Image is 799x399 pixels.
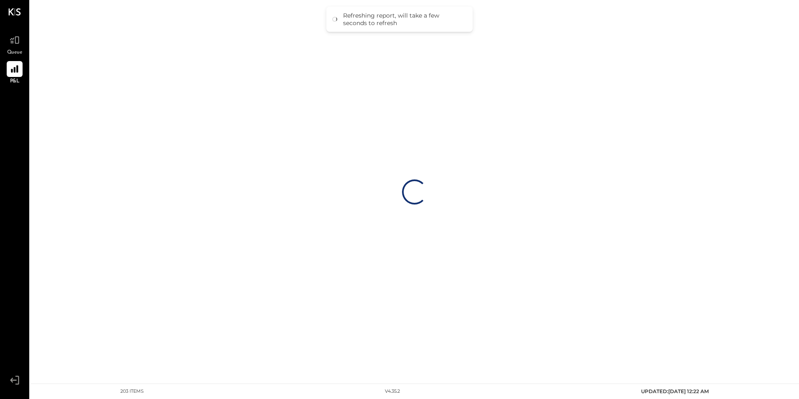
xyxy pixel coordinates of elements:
span: Queue [7,49,23,56]
span: UPDATED: [DATE] 12:22 AM [641,388,709,394]
span: P&L [10,78,20,85]
div: 203 items [120,388,144,395]
a: Queue [0,32,29,56]
div: Refreshing report, will take a few seconds to refresh [343,12,464,27]
div: v 4.35.2 [385,388,400,395]
a: P&L [0,61,29,85]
